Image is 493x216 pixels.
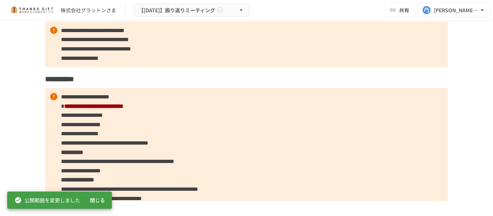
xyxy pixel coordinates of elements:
button: 閉じる [86,194,109,207]
div: 公開範囲を変更しました [14,194,80,207]
span: 【[DATE]】振り返りミーティング [139,6,215,15]
span: 共有 [399,6,409,14]
button: 共有 [385,3,415,17]
button: [PERSON_NAME][EMAIL_ADDRESS][DOMAIN_NAME] [418,3,490,17]
img: mMP1OxWUAhQbsRWCurg7vIHe5HqDpP7qZo7fRoNLXQh [9,4,55,16]
div: [PERSON_NAME][EMAIL_ADDRESS][DOMAIN_NAME] [434,6,479,15]
button: 【[DATE]】振り返りミーティング [134,3,249,17]
div: 株式会社グラットンさま [61,6,116,14]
